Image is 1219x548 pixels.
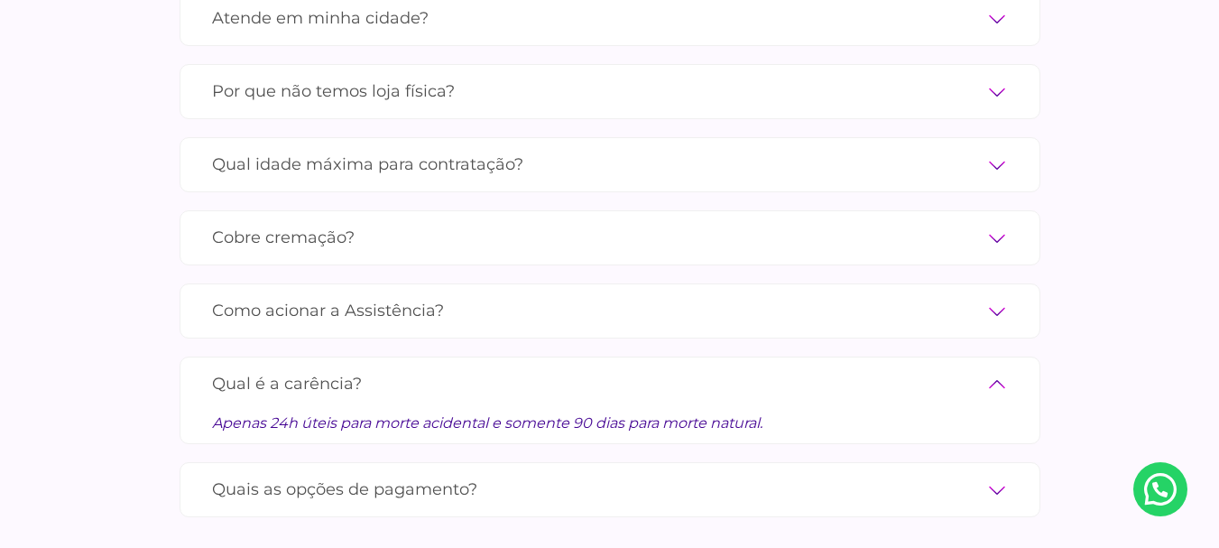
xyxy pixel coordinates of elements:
label: Por que não temos loja física? [212,76,1008,107]
label: Como acionar a Assistência? [212,295,1008,327]
div: Apenas 24h úteis para morte acidental e somente 90 dias para morte natural. [212,400,1008,432]
label: Qual é a carência? [212,368,1008,400]
label: Qual idade máxima para contratação? [212,149,1008,181]
label: Quais as opções de pagamento? [212,474,1008,506]
label: Atende em minha cidade? [212,3,1008,34]
a: Nosso Whatsapp [1133,462,1187,516]
label: Cobre cremação? [212,222,1008,254]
